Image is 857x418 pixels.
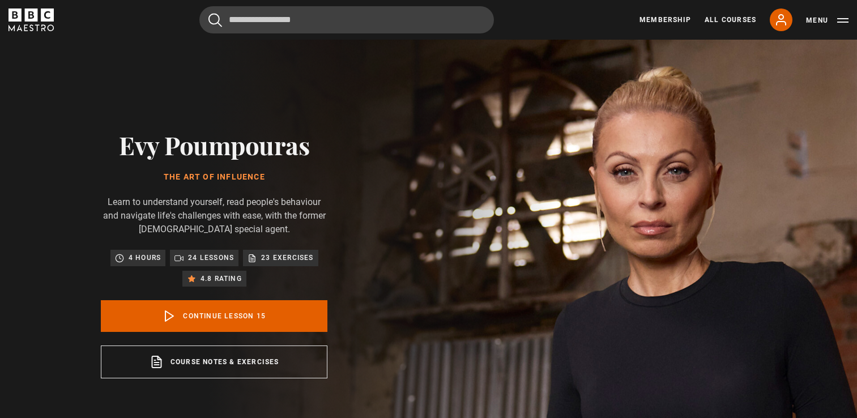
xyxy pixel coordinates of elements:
[639,15,691,25] a: Membership
[8,8,54,31] svg: BBC Maestro
[806,15,849,26] button: Toggle navigation
[201,273,242,284] p: 4.8 rating
[101,173,327,182] h1: The Art of Influence
[101,130,327,159] h2: Evy Poumpouras
[101,300,327,332] a: Continue lesson 15
[208,13,222,27] button: Submit the search query
[129,252,161,263] p: 4 hours
[705,15,756,25] a: All Courses
[101,346,327,378] a: Course notes & exercises
[199,6,494,33] input: Search
[261,252,313,263] p: 23 exercises
[101,195,327,236] p: Learn to understand yourself, read people's behaviour and navigate life's challenges with ease, w...
[188,252,234,263] p: 24 lessons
